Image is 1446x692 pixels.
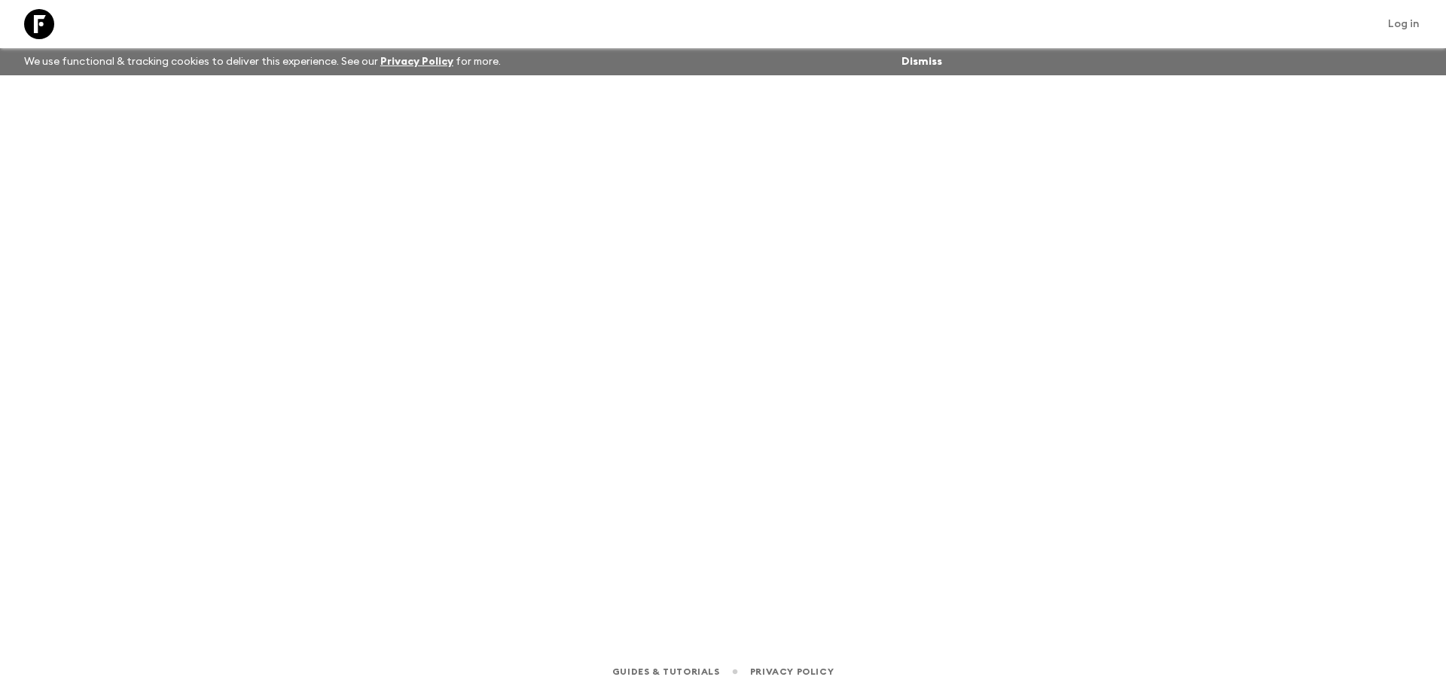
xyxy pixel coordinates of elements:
p: We use functional & tracking cookies to deliver this experience. See our for more. [18,48,507,75]
a: Privacy Policy [380,56,453,67]
a: Privacy Policy [750,663,834,680]
button: Dismiss [898,51,946,72]
a: Log in [1380,14,1428,35]
a: Guides & Tutorials [612,663,720,680]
